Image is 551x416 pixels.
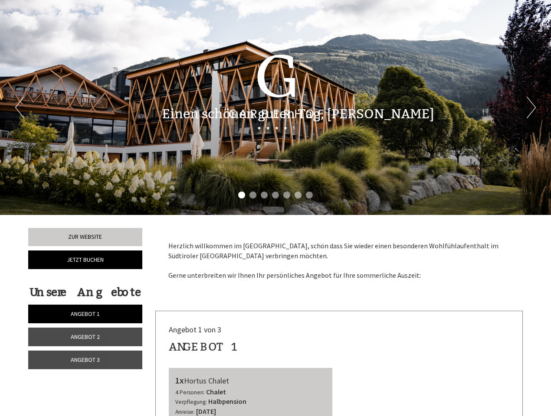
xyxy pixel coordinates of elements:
small: Verpflegung: [175,398,207,406]
b: Halbpension [208,397,246,406]
span: Angebot 1 von 3 [169,325,221,335]
b: [DATE] [196,407,216,416]
div: Hortus Chalet [175,374,326,387]
span: Angebot 3 [71,356,100,364]
a: Jetzt buchen [28,250,142,269]
div: Unsere Angebote [28,284,142,300]
small: 4 Personen: [175,389,205,396]
small: Anreise: [175,408,195,416]
b: Chalet [206,387,226,396]
a: Zur Website [28,228,142,246]
b: 1x [175,375,184,386]
div: Angebot 1 [169,339,239,355]
h1: Einen schönen guten Tag, [PERSON_NAME] [162,107,434,121]
span: Angebot 1 [71,310,100,318]
span: Angebot 2 [71,333,100,341]
p: Herzlich willkommen im [GEOGRAPHIC_DATA], schön dass Sie wieder einen besonderen Wohlfühlaufentha... [168,241,510,280]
